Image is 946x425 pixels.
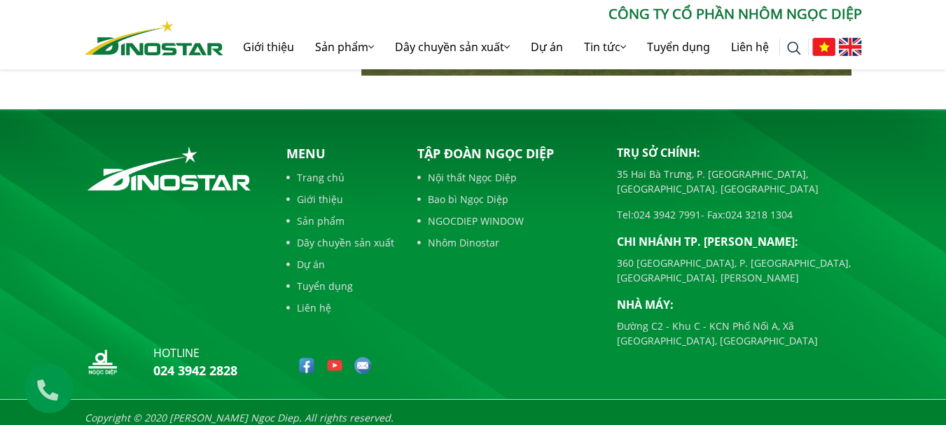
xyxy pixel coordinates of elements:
[637,25,721,69] a: Tuyển dụng
[286,192,394,207] a: Giới thiệu
[617,144,862,161] p: Trụ sở chính:
[617,233,862,250] p: Chi nhánh TP. [PERSON_NAME]:
[286,214,394,228] a: Sản phẩm
[417,235,596,250] a: Nhôm Dinostar
[721,25,779,69] a: Liên hệ
[617,167,862,196] p: 35 Hai Bà Trưng, P. [GEOGRAPHIC_DATA], [GEOGRAPHIC_DATA]. [GEOGRAPHIC_DATA]
[787,41,801,55] img: search
[617,256,862,285] p: 360 [GEOGRAPHIC_DATA], P. [GEOGRAPHIC_DATA], [GEOGRAPHIC_DATA]. [PERSON_NAME]
[286,300,394,315] a: Liên hệ
[286,257,394,272] a: Dự án
[417,170,596,185] a: Nội thất Ngọc Diệp
[617,319,862,348] p: Đường C2 - Khu C - KCN Phố Nối A, Xã [GEOGRAPHIC_DATA], [GEOGRAPHIC_DATA]
[417,144,596,163] p: Tập đoàn Ngọc Diệp
[417,192,596,207] a: Bao bì Ngọc Diệp
[286,235,394,250] a: Dây chuyền sản xuất
[85,144,253,193] img: logo_footer
[573,25,637,69] a: Tin tức
[305,25,384,69] a: Sản phẩm
[286,279,394,293] a: Tuyển dụng
[153,344,237,361] p: hotline
[153,362,237,379] a: 024 3942 2828
[417,214,596,228] a: NGOCDIEP WINDOW
[725,208,793,221] a: 024 3218 1304
[85,18,223,55] a: Nhôm Dinostar
[85,411,394,424] i: Copyright © 2020 [PERSON_NAME] Ngoc Diep. All rights reserved.
[232,25,305,69] a: Giới thiệu
[617,207,862,222] p: Tel: - Fax:
[85,20,223,55] img: Nhôm Dinostar
[85,344,120,379] img: logo_nd_footer
[634,208,701,221] a: 024 3942 7991
[286,144,394,163] p: Menu
[617,296,862,313] p: Nhà máy:
[223,4,862,25] p: CÔNG TY CỔ PHẦN NHÔM NGỌC DIỆP
[839,38,862,56] img: English
[384,25,520,69] a: Dây chuyền sản xuất
[812,38,835,56] img: Tiếng Việt
[520,25,573,69] a: Dự án
[286,170,394,185] a: Trang chủ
